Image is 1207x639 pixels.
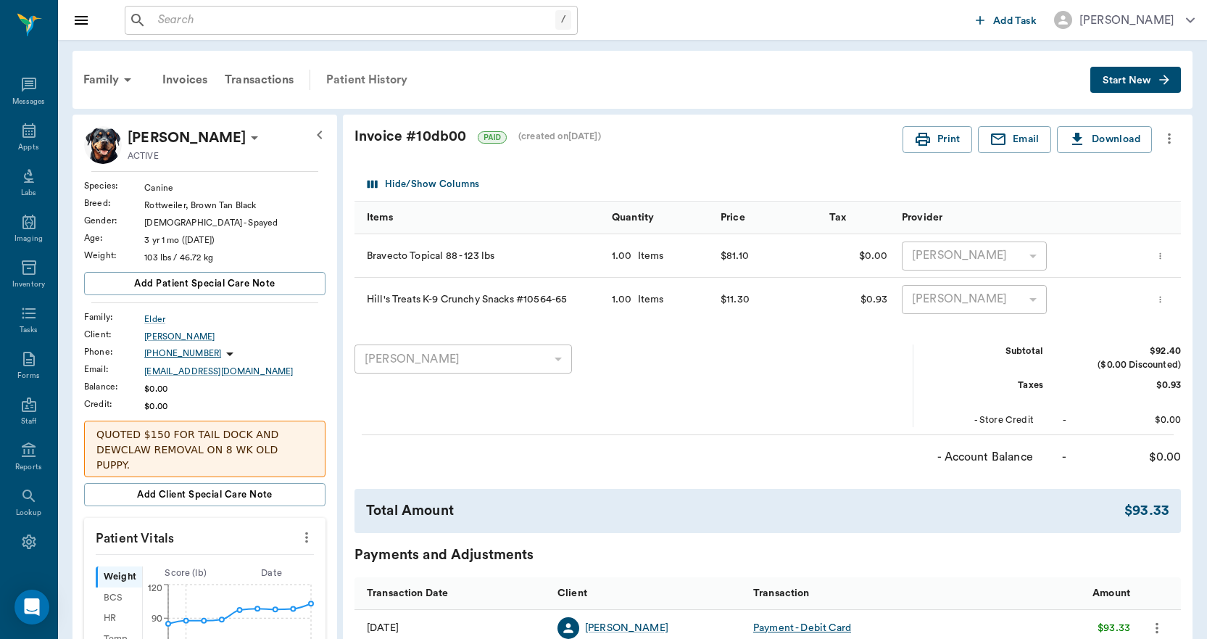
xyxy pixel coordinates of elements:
button: Download [1057,126,1152,153]
p: [PHONE_NUMBER] [144,347,221,360]
div: Tasks [20,325,38,336]
a: Patient History [318,62,416,97]
a: [PERSON_NAME] [585,621,668,635]
div: Client : [84,328,144,341]
div: Phone : [84,345,144,358]
button: Email [978,126,1051,153]
div: $93.33 [1098,621,1130,635]
button: more [1152,287,1169,312]
div: 08/08/25 [367,621,399,635]
div: $0.00 [1072,413,1181,427]
div: $0.00 [1072,448,1181,466]
div: Credit : [84,397,144,411]
div: [PERSON_NAME] [1079,12,1174,29]
p: Patient Vitals [84,518,325,554]
div: $0.00 [144,382,325,395]
h6: Nectar [43,8,46,39]
div: HR [96,609,142,630]
div: Items [367,197,393,238]
div: $11.30 [721,289,750,310]
div: Items [632,249,664,263]
div: - Account Balance [924,448,1033,466]
tspan: 120 [147,584,162,593]
a: Transactions [216,62,302,97]
p: ACTIVE [128,149,159,162]
div: Open Intercom Messenger [14,590,49,624]
div: $92.40 [1072,345,1181,358]
div: Family [75,62,145,97]
div: Tax [822,202,895,234]
div: Imaging [14,234,43,244]
div: / [555,10,571,30]
div: (created on [DATE] ) [518,130,601,144]
div: [PERSON_NAME] [902,285,1047,314]
div: [PERSON_NAME] [354,345,572,374]
div: Hill's Treats K-9 Crunchy Snacks #10564-65 [354,278,605,321]
div: $0.93 [822,278,895,321]
div: Client [557,573,587,614]
span: Add client Special Care Note [137,487,273,503]
div: $93.33 [1124,500,1169,521]
div: Items [632,292,664,307]
div: 1.00 [612,249,632,263]
div: Price [721,197,745,238]
button: more [1152,244,1169,268]
img: Profile Image [84,126,122,164]
div: Reports [15,462,42,473]
div: Forms [17,371,39,382]
div: [PERSON_NAME] [902,242,1047,271]
div: Transaction Date [354,577,550,609]
a: [PERSON_NAME] [144,330,325,343]
div: 103 lbs / 46.72 kg [144,251,325,264]
div: Staff [21,416,36,427]
input: Search [152,10,555,30]
button: more [295,525,318,550]
div: Age : [84,231,144,244]
div: ($0.00 Discounted) [1072,358,1181,372]
div: Weight [96,566,142,588]
button: more [1158,126,1181,151]
a: Invoices [154,62,216,97]
div: Payments and Adjustments [354,545,1181,566]
div: Bravecto Topical 88 - 123 lbs [354,234,605,278]
div: Labs [21,188,36,199]
button: [PERSON_NAME] [1042,7,1206,33]
div: Elder [144,313,325,326]
div: Invoice # 10db00 [354,126,903,147]
div: Items [354,202,605,234]
div: Score ( lb ) [143,566,229,580]
div: Transaction [753,573,810,614]
button: Close drawer [67,6,96,35]
a: [EMAIL_ADDRESS][DOMAIN_NAME] [144,365,325,378]
div: Species : [84,179,144,192]
div: Canine [144,181,325,194]
div: Breed : [84,197,144,210]
div: Weight : [84,249,144,262]
button: Select columns [364,173,483,196]
div: Taxes [934,379,1043,392]
tspan: 90 [152,614,162,622]
div: Total Amount [366,500,1124,521]
div: Messages [12,96,46,107]
div: Amount [1092,573,1130,614]
div: $0.93 [1072,379,1181,392]
div: BCS [96,588,142,609]
div: - [1062,448,1066,466]
div: $0.00 [822,234,895,278]
div: - [1063,413,1066,427]
div: Zelda Elder [128,126,246,149]
div: Appts [18,142,38,153]
button: Start New [1090,67,1181,94]
div: Price [713,202,822,234]
button: Add Task [970,7,1042,33]
div: Email : [84,363,144,376]
div: Gender : [84,214,144,227]
div: Rottweiler, Brown Tan Black [144,199,325,212]
div: Amount [942,577,1137,609]
p: [PERSON_NAME] [128,126,246,149]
